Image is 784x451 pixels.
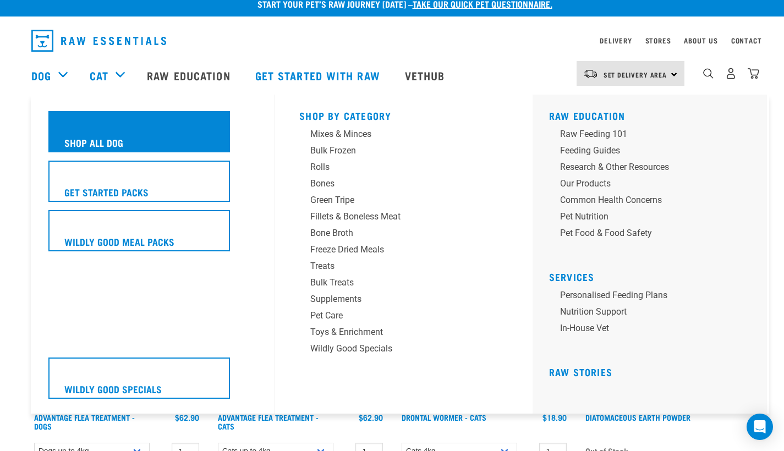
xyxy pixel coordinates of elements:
div: Open Intercom Messenger [747,414,773,440]
a: Green Tripe [299,194,508,210]
a: Get Started Packs [48,161,257,210]
a: Bone Broth [299,227,508,243]
div: Pet Nutrition [560,210,732,223]
a: Get started with Raw [244,53,394,97]
div: Toys & Enrichment [310,326,482,339]
div: Rolls [310,161,482,174]
div: Pet Food & Food Safety [560,227,732,240]
a: Cat [90,67,108,84]
a: Personalised Feeding Plans [549,289,758,305]
a: Wildly Good Specials [48,358,257,407]
img: Raw Essentials Logo [31,30,166,52]
div: Supplements [310,293,482,306]
div: Bones [310,177,482,190]
a: Toys & Enrichment [299,326,508,342]
a: Research & Other Resources [549,161,758,177]
a: Raw Feeding 101 [549,128,758,144]
a: Nutrition Support [549,305,758,322]
a: Stores [645,38,671,42]
a: Shop All Dog [48,111,257,161]
h5: Get Started Packs [64,185,149,199]
h5: Wildly Good Meal Packs [64,234,174,249]
a: Raw Education [136,53,244,97]
div: Green Tripe [310,194,482,207]
a: Raw Education [549,113,626,118]
div: Research & Other Resources [560,161,732,174]
h5: Wildly Good Specials [64,382,162,396]
a: In-house vet [549,322,758,338]
div: Common Health Concerns [560,194,732,207]
div: Fillets & Boneless Meat [310,210,482,223]
a: Mixes & Minces [299,128,508,144]
a: Pet Nutrition [549,210,758,227]
a: Wildly Good Meal Packs [48,210,257,260]
a: Delivery [600,38,632,42]
a: Common Health Concerns [549,194,758,210]
div: Bulk Frozen [310,144,482,157]
img: user.png [725,68,737,79]
div: Raw Feeding 101 [560,128,732,141]
a: Wildly Good Specials [299,342,508,359]
a: Freeze Dried Meals [299,243,508,260]
a: Diatomaceous Earth Powder [585,415,690,419]
a: Contact [731,38,762,42]
a: take our quick pet questionnaire. [413,1,552,6]
a: Vethub [394,53,459,97]
div: Mixes & Minces [310,128,482,141]
a: Pet Food & Food Safety [549,227,758,243]
div: Freeze Dried Meals [310,243,482,256]
a: Drontal Wormer - Cats [402,415,486,419]
a: Bones [299,177,508,194]
div: Pet Care [310,309,482,322]
span: Set Delivery Area [604,73,667,76]
a: Dog [31,67,51,84]
a: Fillets & Boneless Meat [299,210,508,227]
div: Treats [310,260,482,273]
a: Advantage Flea Treatment - Cats [218,415,319,428]
a: Advantage Flea Treatment - Dogs [34,415,135,428]
div: Bulk Treats [310,276,482,289]
div: Our Products [560,177,732,190]
a: Our Products [549,177,758,194]
a: About Us [684,38,717,42]
nav: dropdown navigation [23,25,762,56]
div: $62.90 [359,413,383,422]
img: home-icon-1@2x.png [703,68,714,79]
div: Wildly Good Specials [310,342,482,355]
div: $62.90 [175,413,199,422]
a: Raw Stories [549,369,612,375]
a: Bulk Frozen [299,144,508,161]
a: Rolls [299,161,508,177]
a: Bulk Treats [299,276,508,293]
img: home-icon@2x.png [748,68,759,79]
a: Treats [299,260,508,276]
h5: Shop By Category [299,110,508,119]
h5: Services [549,271,758,280]
h5: Shop All Dog [64,135,123,150]
a: Pet Care [299,309,508,326]
div: $18.90 [542,413,567,422]
div: Bone Broth [310,227,482,240]
div: Feeding Guides [560,144,732,157]
a: Feeding Guides [549,144,758,161]
a: Supplements [299,293,508,309]
img: van-moving.png [583,69,598,79]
